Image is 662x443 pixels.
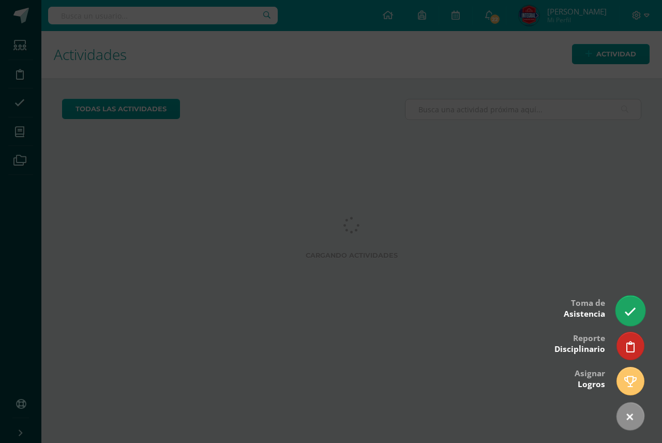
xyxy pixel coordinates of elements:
span: Disciplinario [554,344,605,355]
div: Asignar [575,361,605,395]
span: Logros [578,379,605,390]
div: Reporte [554,326,605,360]
div: Toma de [564,291,605,324]
span: Asistencia [564,308,605,319]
